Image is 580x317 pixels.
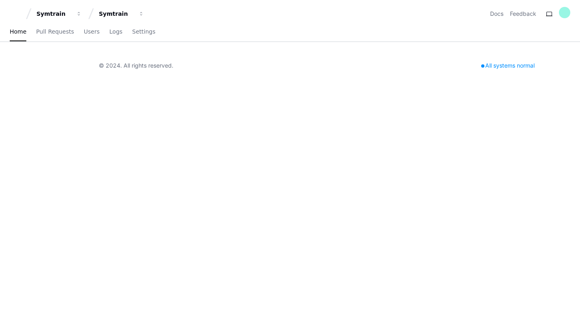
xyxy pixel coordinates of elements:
[96,6,147,21] button: Symtrain
[33,6,85,21] button: Symtrain
[132,29,155,34] span: Settings
[36,10,71,18] div: Symtrain
[109,23,122,41] a: Logs
[36,29,74,34] span: Pull Requests
[490,10,503,18] a: Docs
[132,23,155,41] a: Settings
[84,23,100,41] a: Users
[36,23,74,41] a: Pull Requests
[10,29,26,34] span: Home
[10,23,26,41] a: Home
[109,29,122,34] span: Logs
[84,29,100,34] span: Users
[476,60,539,71] div: All systems normal
[510,10,536,18] button: Feedback
[99,62,173,70] div: © 2024. All rights reserved.
[99,10,134,18] div: Symtrain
